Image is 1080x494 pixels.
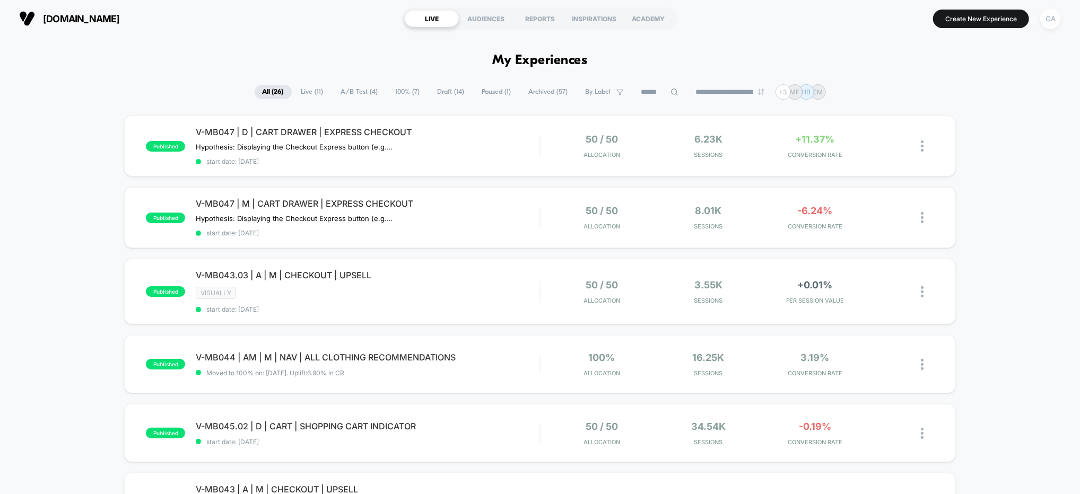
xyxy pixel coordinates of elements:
span: 100% ( 7 ) [388,85,428,99]
span: Allocation [583,151,620,158]
span: start date: [DATE] [196,157,539,165]
button: CA [1037,8,1064,30]
span: 50 / 50 [586,205,618,216]
span: Sessions [658,297,759,304]
span: V-MB045.02 | D | CART | SHOPPING CART INDICATOR [196,421,539,431]
span: Allocation [583,438,620,446]
span: V-MB043.03 | A | M | CHECKOUT | UPSELL [196,270,539,280]
span: Sessions [658,223,759,230]
img: end [758,89,764,95]
img: close [921,428,924,439]
div: AUDIENCES [459,10,513,27]
span: Hypothesis: Displaying the Checkout Express button (e.g., Shop Pay, Apple Pay) in the cart drawer... [196,143,393,151]
span: 3.55k [694,279,722,290]
img: Visually logo [19,11,35,27]
span: -0.19% [799,421,831,432]
button: [DOMAIN_NAME] [16,10,123,27]
img: close [921,140,924,152]
span: published [146,359,185,369]
p: EM [813,88,823,96]
span: V-MB047 | D | CART DRAWER | EXPRESS CHECKOUT [196,127,539,137]
span: CONVERSION RATE [764,223,866,230]
div: REPORTS [513,10,567,27]
span: start date: [DATE] [196,438,539,446]
div: CA [1040,8,1061,29]
span: published [146,428,185,438]
span: start date: [DATE] [196,229,539,237]
span: Sessions [658,151,759,158]
span: 50 / 50 [586,134,618,145]
span: By Label [586,88,611,96]
span: -6.24% [798,205,833,216]
span: 50 / 50 [586,279,618,290]
span: published [146,286,185,297]
span: Archived ( 57 ) [521,85,576,99]
span: 34.54k [691,421,726,432]
span: 50 / 50 [586,421,618,432]
span: 16.25k [693,352,725,363]
span: Allocation [583,297,620,304]
div: ACADEMY [621,10,675,27]
span: CONVERSION RATE [764,438,866,446]
span: +0.01% [798,279,833,290]
span: VISUALLY [196,287,236,299]
span: Moved to 100% on: [DATE] . Uplift: 6.90% in CR [206,369,344,377]
span: PER SESSION VALUE [764,297,866,304]
div: INSPIRATIONS [567,10,621,27]
span: All ( 26 ) [255,85,292,99]
span: Paused ( 1 ) [474,85,519,99]
span: Live ( 11 ) [293,85,332,99]
img: close [921,359,924,370]
span: CONVERSION RATE [764,151,866,158]
span: Hypothesis: Displaying the Checkout Express button (e.g., Shop Pay, Apple Pay) in the cart drawer... [196,214,393,223]
img: close [921,212,924,223]
span: 100% [588,352,615,363]
div: LIVE [405,10,459,27]
span: V-MB044 | AM | M | NAV | ALL CLOTHING RECOMMENDATIONS [196,352,539,363]
span: 8.01k [695,205,722,216]
span: 6.23k [694,134,722,145]
img: close [921,286,924,297]
span: Allocation [583,369,620,377]
span: Draft ( 14 ) [430,85,473,99]
span: CONVERSION RATE [764,369,866,377]
p: HB [802,88,811,96]
span: +11.37% [796,134,835,145]
span: Allocation [583,223,620,230]
span: A/B Test ( 4 ) [333,85,386,99]
span: published [146,141,185,152]
p: MF [790,88,799,96]
span: [DOMAIN_NAME] [43,13,120,24]
div: + 3 [776,84,791,100]
span: start date: [DATE] [196,305,539,313]
h1: My Experiences [493,53,588,68]
span: 3.19% [801,352,830,363]
span: published [146,213,185,223]
span: Sessions [658,369,759,377]
span: Sessions [658,438,759,446]
span: V-MB047 | M | CART DRAWER | EXPRESS CHECKOUT [196,198,539,209]
button: Create New Experience [933,10,1029,28]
